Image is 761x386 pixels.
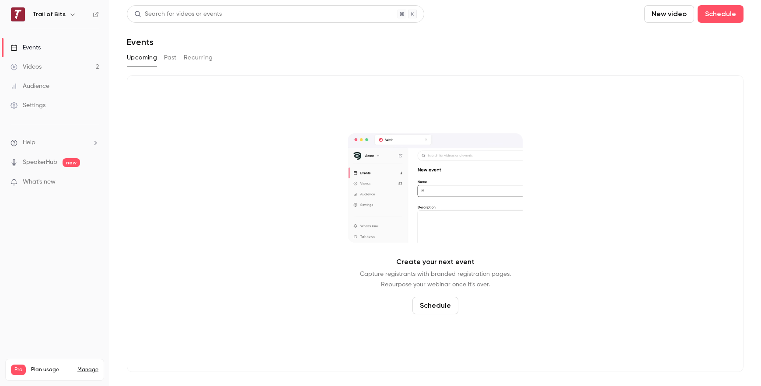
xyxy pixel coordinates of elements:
[63,158,80,167] span: new
[23,177,56,187] span: What's new
[10,82,49,90] div: Audience
[11,7,25,21] img: Trail of Bits
[127,37,154,47] h1: Events
[134,10,222,19] div: Search for videos or events
[10,101,45,110] div: Settings
[698,5,744,23] button: Schedule
[396,257,475,267] p: Create your next event
[32,10,66,19] h6: Trail of Bits
[11,365,26,375] span: Pro
[77,366,98,373] a: Manage
[23,138,35,147] span: Help
[31,366,72,373] span: Plan usage
[10,43,41,52] div: Events
[184,51,213,65] button: Recurring
[412,297,458,314] button: Schedule
[10,63,42,71] div: Videos
[360,269,511,290] p: Capture registrants with branded registration pages. Repurpose your webinar once it's over.
[127,51,157,65] button: Upcoming
[164,51,177,65] button: Past
[10,138,99,147] li: help-dropdown-opener
[644,5,694,23] button: New video
[88,178,99,186] iframe: Noticeable Trigger
[23,158,57,167] a: SpeakerHub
